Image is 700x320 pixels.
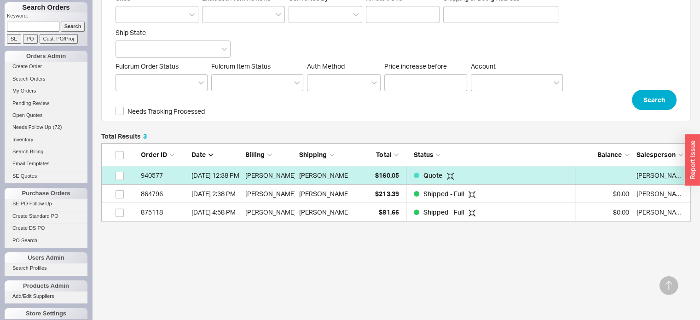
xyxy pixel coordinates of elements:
[5,199,87,209] a: SE PO Follow Up
[379,208,399,216] span: $81.66
[53,124,62,130] span: ( 72 )
[5,252,87,263] div: Users Admin
[5,308,87,319] div: Store Settings
[101,166,691,221] div: grid
[443,6,558,23] input: Shipping or Billing Address
[191,166,241,185] div: 9/17/25 12:38 PM
[636,150,686,159] div: Salesperson
[127,107,205,116] span: Needs Tracking Processed
[554,81,559,85] svg: open menu
[101,203,691,221] a: 875118[DATE] 4:58 PM[PERSON_NAME][PERSON_NAME]$81.66Shipped - Full $0.00[PERSON_NAME]
[5,2,87,12] h1: Search Orders
[101,185,691,203] a: 864796[DATE] 2:38 PM[PERSON_NAME][PERSON_NAME]$213.39Shipped - Full $0.00[PERSON_NAME]
[580,185,629,203] div: $0.00
[121,9,127,20] input: Sites
[276,13,281,17] svg: open menu
[423,171,443,179] span: Quote
[580,150,629,159] div: Balance
[636,185,686,203] div: David Fogel
[384,62,467,70] span: Price increase before
[299,166,350,185] div: [PERSON_NAME]
[299,185,350,203] div: [PERSON_NAME]
[375,190,399,198] span: $213.39
[121,77,127,88] input: Fulcrum Order Status
[376,151,391,158] span: Total
[5,263,87,273] a: Search Profiles
[375,171,399,179] span: $160.05
[299,151,327,158] span: Shipping
[353,150,399,159] div: Total
[5,291,87,301] a: Add/Edit Suppliers
[5,188,87,199] div: Purchase Orders
[12,100,49,106] span: Pending Review
[116,107,124,115] input: Needs Tracking Processed
[245,150,295,159] div: Billing
[5,147,87,157] a: Search Billing
[245,166,295,185] div: [PERSON_NAME]
[5,135,87,145] a: Inventory
[366,6,440,23] input: Amount Over
[5,74,87,84] a: Search Orders
[299,150,348,159] div: Shipping
[299,203,350,221] div: [PERSON_NAME]
[121,44,127,54] input: Ship State
[353,13,359,17] svg: open menu
[5,211,87,221] a: Create Standard PO
[5,51,87,62] div: Orders Admin
[423,208,465,216] span: Shipped - Full
[423,190,465,198] span: Shipped - Full
[245,151,265,158] span: Billing
[636,151,676,158] span: Salesperson
[5,111,87,120] a: Open Quotes
[12,124,51,130] span: Needs Follow Up
[211,62,271,70] span: Fulcrum Item Status
[413,151,433,158] span: Status
[23,34,38,44] input: PO
[7,34,21,44] input: SE
[116,62,179,70] span: Fulcrum Order Status
[141,185,187,203] div: 864796
[141,203,187,221] div: 875118
[141,166,187,185] div: 940577
[5,86,87,96] a: My Orders
[141,151,167,158] span: Order ID
[5,62,87,71] a: Create Order
[191,151,206,158] span: Date
[5,223,87,233] a: Create DS PO
[580,203,629,221] div: $0.00
[5,99,87,108] a: Pending Review
[141,150,187,159] div: Order ID
[216,77,223,88] input: Fulcrum Item Status
[5,122,87,132] a: Needs Follow Up(72)
[597,151,622,158] span: Balance
[5,280,87,291] div: Products Admin
[307,62,345,70] span: Auth Method
[643,94,665,105] span: Search
[101,133,147,140] h5: Total Results
[61,22,85,31] input: Search
[40,34,78,44] input: Cust. PO/Proj
[191,203,241,221] div: 1/2/18 4:58 PM
[101,166,691,185] a: 940577[DATE] 12:38 PM[PERSON_NAME][PERSON_NAME]$160.05Quote [PERSON_NAME]
[636,203,686,221] div: Donald Grant
[245,203,295,221] div: [PERSON_NAME]
[632,90,677,110] button: Search
[191,185,241,203] div: 6/10/20 2:38 PM
[143,132,147,140] span: 3
[5,236,87,245] a: PO Search
[116,29,146,36] span: Ship State
[245,185,295,203] div: [PERSON_NAME]
[312,77,318,88] input: Auth Method
[5,171,87,181] a: SE Quotes
[191,150,241,159] div: Date
[5,159,87,169] a: Email Templates
[471,62,496,70] span: Account
[406,150,575,159] div: Status
[7,12,87,22] p: Keyword:
[636,166,686,185] div: Amar Prashad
